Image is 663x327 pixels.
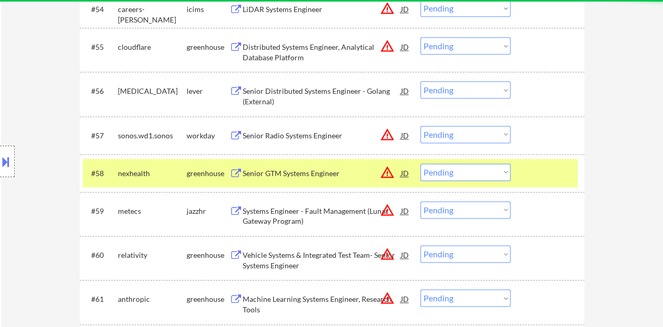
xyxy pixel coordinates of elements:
[243,250,401,270] div: Vehicle Systems & Integrated Test Team- Senior Systems Engineer
[91,4,110,15] div: #54
[243,168,401,179] div: Senior GTM Systems Engineer
[400,201,410,220] div: JD
[91,42,110,52] div: #55
[243,206,401,226] div: Systems Engineer - Fault Management (Lunar Gateway Program)
[243,4,401,15] div: LiDAR Systems Engineer
[243,86,401,106] div: Senior Distributed Systems Engineer - Golang (External)
[91,294,110,304] div: #61
[380,39,395,53] button: warning_amber
[380,127,395,142] button: warning_amber
[187,42,230,52] div: greenhouse
[380,247,395,261] button: warning_amber
[243,42,401,62] div: Distributed Systems Engineer, Analytical Database Platform
[400,81,410,100] div: JD
[400,126,410,145] div: JD
[380,203,395,217] button: warning_amber
[187,168,230,179] div: greenhouse
[118,4,187,25] div: careers-[PERSON_NAME]
[380,1,395,16] button: warning_amber
[380,291,395,306] button: warning_amber
[187,86,230,96] div: lever
[400,163,410,182] div: JD
[187,130,230,141] div: workday
[400,245,410,264] div: JD
[118,294,187,304] div: anthropic
[118,42,187,52] div: cloudflare
[243,130,401,141] div: Senior Radio Systems Engineer
[380,165,395,180] button: warning_amber
[243,294,401,314] div: Machine Learning Systems Engineer, Research Tools
[400,37,410,56] div: JD
[187,250,230,260] div: greenhouse
[187,4,230,15] div: icims
[187,294,230,304] div: greenhouse
[400,289,410,308] div: JD
[187,206,230,216] div: jazzhr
